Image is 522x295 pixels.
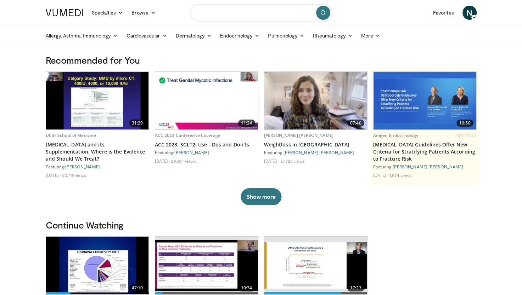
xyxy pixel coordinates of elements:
[155,132,220,138] a: ACC 2023 Conference Coverage
[62,172,86,178] li: 50,719 views
[41,29,122,43] a: Allergy, Asthma, Immunology
[46,219,477,231] h3: Continue Watching
[155,237,258,294] a: 10:34
[264,141,367,148] a: Weightloss in [GEOGRAPHIC_DATA]
[373,172,388,178] li: [DATE]
[46,164,149,169] div: Featuring:
[264,242,367,289] img: 9f1c6381-f4d0-4cde-93c4-540832e5bbaf.620x360_q85_upscale.jpg
[264,72,367,129] img: 9983fed1-7565-45be-8934-aef1103ce6e2.620x360_q85_upscale.jpg
[46,54,477,66] h3: Recommended for You
[241,188,281,205] button: Show more
[264,150,367,155] div: Featuring:
[374,72,476,129] img: 7b525459-078d-43af-84f9-5c25155c8fbb.png.620x360_q85_upscale.jpg
[155,72,258,129] img: 9258cdf1-0fbf-450b-845f-99397d12d24a.620x360_q85_upscale.jpg
[88,6,128,20] a: Specialties
[46,237,149,294] img: b7b8b05e-5021-418b-a89a-60a270e7cf82.620x360_q85_upscale.jpg
[347,284,364,291] span: 17:27
[357,29,384,43] a: More
[238,284,255,291] span: 10:34
[389,172,411,178] li: 1,824 views
[174,150,209,155] a: [PERSON_NAME]
[456,120,473,127] span: 10:50
[455,133,476,138] span: FEATURED
[264,237,367,294] a: 17:27
[462,6,477,20] a: N
[264,72,367,129] a: 07:40
[127,6,160,20] a: Browse
[284,150,354,155] a: [PERSON_NAME] [PERSON_NAME]
[428,164,463,169] a: [PERSON_NAME]
[129,120,146,127] span: 31:29
[309,29,357,43] a: Rheumatology
[216,29,264,43] a: Endocrinology
[171,158,196,164] li: 29,834 views
[264,29,309,43] a: Pulmonology
[65,164,100,169] a: [PERSON_NAME]
[46,172,61,178] li: [DATE]
[373,164,477,169] div: Featuring: ,
[155,150,258,155] div: Featuring:
[46,72,149,129] img: 4bb25b40-905e-443e-8e37-83f056f6e86e.620x360_q85_upscale.jpg
[155,240,258,291] img: 16dffd1f-354c-4324-a859-d7727c381032.620x360_q85_upscale.jpg
[155,72,258,129] a: 11:24
[429,6,458,20] a: Favorites
[264,158,279,164] li: [DATE]
[280,158,304,164] li: 27,726 views
[393,164,427,169] a: [PERSON_NAME]
[46,9,83,16] img: VuMedi Logo
[122,29,171,43] a: Cardiovascular
[238,120,255,127] span: 11:24
[129,284,146,291] span: 47:10
[46,72,149,129] a: 31:29
[373,132,418,138] a: Amgen Endocrinology
[46,132,96,138] a: UCSF School of Medicine
[190,4,332,21] input: Search topics, interventions
[46,141,149,162] a: [MEDICAL_DATA] and its Supplementation: Where is the Evidence and Should We Treat?
[347,120,364,127] span: 07:40
[46,237,149,294] a: 47:10
[172,29,216,43] a: Dermatology
[374,72,476,129] a: 10:50
[264,132,333,138] a: [PERSON_NAME] [PERSON_NAME]
[155,158,170,164] li: [DATE]
[373,141,477,162] a: [MEDICAL_DATA] Guidelines Offer New Criteria for Stratifying Patients According to Fracture Risk
[155,141,258,148] a: ACC 2023: SGLT2i Use - Dos and Don'ts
